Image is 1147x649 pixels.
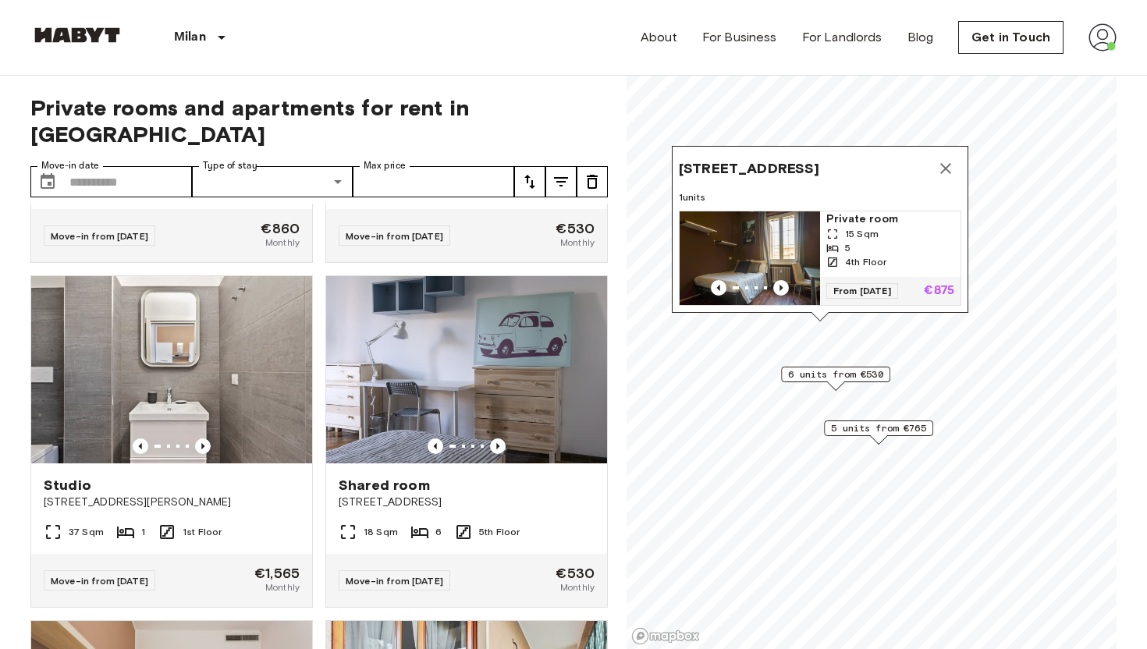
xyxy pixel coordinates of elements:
button: Previous image [711,280,726,296]
label: Move-in date [41,159,99,172]
span: Move-in from [DATE] [346,575,443,587]
span: 1st Floor [183,525,222,539]
button: Previous image [490,438,506,454]
a: For Landlords [802,28,882,47]
button: Previous image [133,438,148,454]
span: Move-in from [DATE] [51,575,148,587]
label: Max price [364,159,406,172]
span: Studio [44,476,91,495]
img: Habyt [30,27,124,43]
a: Marketing picture of unit IT-14-058-001-02HPrevious imagePrevious imagePrivate room15 Sqm54th Flo... [679,211,961,306]
span: €1,565 [254,566,300,580]
p: Milan [174,28,206,47]
span: Move-in from [DATE] [51,230,148,242]
button: Choose date [32,166,63,197]
span: [STREET_ADDRESS][PERSON_NAME] [44,495,300,510]
img: Marketing picture of unit IT-14-040-003-01H [31,276,312,463]
span: [STREET_ADDRESS] [339,495,595,510]
span: Private room [826,211,954,227]
a: Blog [907,28,934,47]
span: 15 Sqm [845,227,879,241]
a: Marketing picture of unit IT-14-040-003-01HPrevious imagePrevious imageStudio[STREET_ADDRESS][PER... [30,275,313,608]
img: avatar [1088,23,1117,51]
span: 1 units [679,190,961,204]
span: 5 units from €765 [831,421,926,435]
span: 4th Floor [845,255,886,269]
span: 5 [845,241,850,255]
span: Private rooms and apartments for rent in [GEOGRAPHIC_DATA] [30,94,608,147]
img: Marketing picture of unit IT-14-029-009-05H [326,276,607,463]
span: 18 Sqm [364,525,398,539]
span: 5th Floor [479,525,520,539]
a: Marketing picture of unit IT-14-029-009-05HPrevious imagePrevious imageShared room[STREET_ADDRESS... [325,275,608,608]
span: Shared room [339,476,430,495]
div: Map marker [824,420,933,445]
span: Monthly [265,580,300,594]
button: tune [577,166,608,197]
span: From [DATE] [826,283,898,299]
label: Type of stay [203,159,257,172]
span: 6 units from €530 [788,367,883,381]
span: Monthly [265,236,300,250]
span: [STREET_ADDRESS] [679,159,819,178]
span: €530 [556,566,595,580]
p: €875 [924,285,954,297]
span: 1 [141,525,145,539]
a: For Business [702,28,777,47]
span: €530 [556,222,595,236]
button: Previous image [195,438,211,454]
a: About [641,28,677,47]
button: Previous image [428,438,443,454]
img: Marketing picture of unit IT-14-058-001-02H [680,211,820,305]
span: Monthly [560,580,595,594]
a: Get in Touch [958,21,1064,54]
button: Previous image [773,280,789,296]
button: tune [514,166,545,197]
button: tune [545,166,577,197]
span: Move-in from [DATE] [346,230,443,242]
div: Map marker [781,367,890,391]
span: Monthly [560,236,595,250]
div: Map marker [672,146,968,321]
span: €860 [261,222,300,236]
span: 37 Sqm [69,525,104,539]
a: Mapbox logo [631,627,700,645]
span: 6 [435,525,442,539]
